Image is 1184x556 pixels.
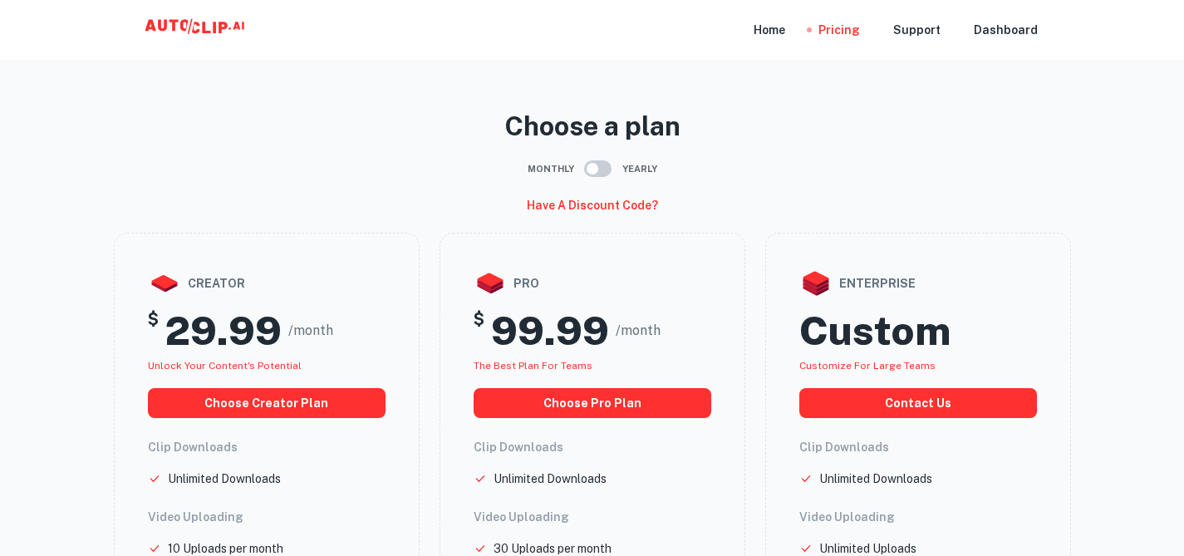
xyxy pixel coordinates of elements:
h2: 99.99 [491,307,609,355]
span: Unlock your Content's potential [148,360,302,371]
div: enterprise [799,267,1037,300]
h6: Clip Downloads [799,438,1037,456]
button: choose pro plan [474,388,711,418]
p: Choose a plan [114,106,1071,146]
div: creator [148,267,386,300]
p: Unlimited Downloads [494,470,607,488]
h6: Clip Downloads [474,438,711,456]
h6: Video Uploading [799,508,1037,526]
span: /month [616,321,661,341]
h2: 29.99 [165,307,282,355]
button: Have a discount code? [520,191,665,219]
span: Yearly [622,162,657,176]
span: Customize for large teams [799,360,936,371]
h6: Clip Downloads [148,438,386,456]
h6: Video Uploading [474,508,711,526]
button: Contact us [799,388,1037,418]
p: Unlimited Downloads [819,470,932,488]
h5: $ [474,307,484,355]
button: choose creator plan [148,388,386,418]
span: /month [288,321,333,341]
h6: Have a discount code? [527,196,658,214]
div: pro [474,267,711,300]
h6: Video Uploading [148,508,386,526]
p: Unlimited Downloads [168,470,281,488]
h5: $ [148,307,159,355]
h2: Custom [799,307,951,355]
span: The best plan for teams [474,360,592,371]
span: Monthly [528,162,574,176]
